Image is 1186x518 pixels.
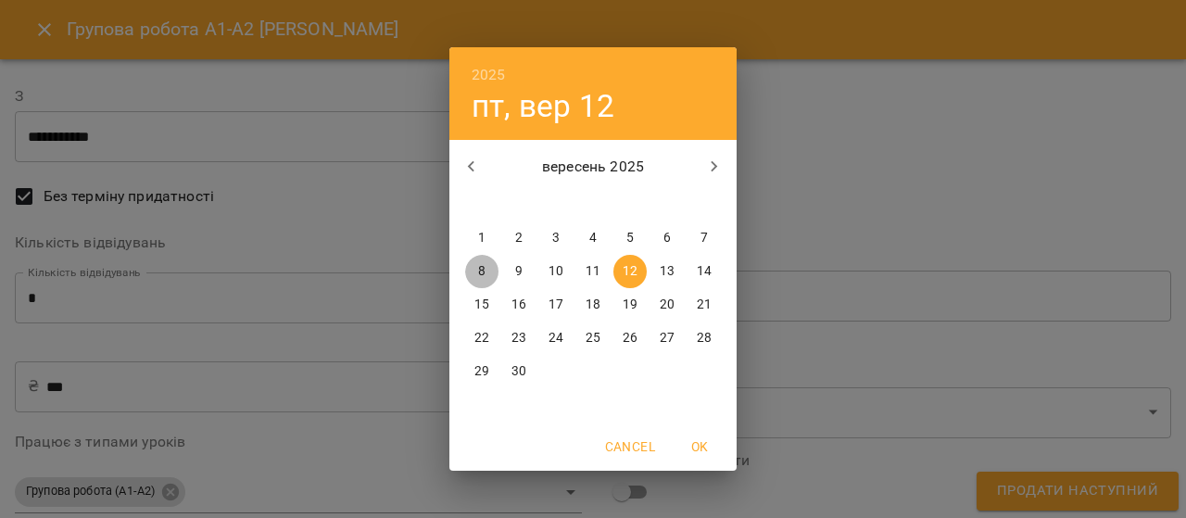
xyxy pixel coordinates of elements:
[613,194,647,212] span: пт
[688,221,721,255] button: 7
[605,436,655,458] span: Cancel
[465,255,498,288] button: 8
[478,229,486,247] p: 1
[515,262,523,281] p: 9
[650,322,684,355] button: 27
[515,229,523,247] p: 2
[660,329,675,347] p: 27
[688,194,721,212] span: нд
[539,255,573,288] button: 10
[549,329,563,347] p: 24
[576,194,610,212] span: чт
[650,221,684,255] button: 6
[623,296,637,314] p: 19
[502,221,536,255] button: 2
[539,322,573,355] button: 24
[670,430,729,463] button: OK
[465,355,498,388] button: 29
[549,296,563,314] p: 17
[623,329,637,347] p: 26
[650,255,684,288] button: 13
[539,221,573,255] button: 3
[576,221,610,255] button: 4
[688,255,721,288] button: 14
[697,329,712,347] p: 28
[586,262,600,281] p: 11
[660,296,675,314] p: 20
[598,430,662,463] button: Cancel
[549,262,563,281] p: 10
[552,229,560,247] p: 3
[623,262,637,281] p: 12
[465,288,498,322] button: 15
[697,262,712,281] p: 14
[472,87,614,125] button: пт, вер 12
[613,288,647,322] button: 19
[626,229,634,247] p: 5
[494,156,693,178] p: вересень 2025
[511,329,526,347] p: 23
[650,288,684,322] button: 20
[576,322,610,355] button: 25
[576,288,610,322] button: 18
[677,436,722,458] span: OK
[586,296,600,314] p: 18
[688,288,721,322] button: 21
[613,221,647,255] button: 5
[465,322,498,355] button: 22
[613,322,647,355] button: 26
[474,362,489,381] p: 29
[589,229,597,247] p: 4
[502,322,536,355] button: 23
[502,255,536,288] button: 9
[511,296,526,314] p: 16
[697,296,712,314] p: 21
[700,229,708,247] p: 7
[650,194,684,212] span: сб
[478,262,486,281] p: 8
[539,288,573,322] button: 17
[502,194,536,212] span: вт
[474,329,489,347] p: 22
[465,194,498,212] span: пн
[502,355,536,388] button: 30
[663,229,671,247] p: 6
[539,194,573,212] span: ср
[465,221,498,255] button: 1
[613,255,647,288] button: 12
[688,322,721,355] button: 28
[474,296,489,314] p: 15
[576,255,610,288] button: 11
[502,288,536,322] button: 16
[472,62,506,88] button: 2025
[660,262,675,281] p: 13
[511,362,526,381] p: 30
[586,329,600,347] p: 25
